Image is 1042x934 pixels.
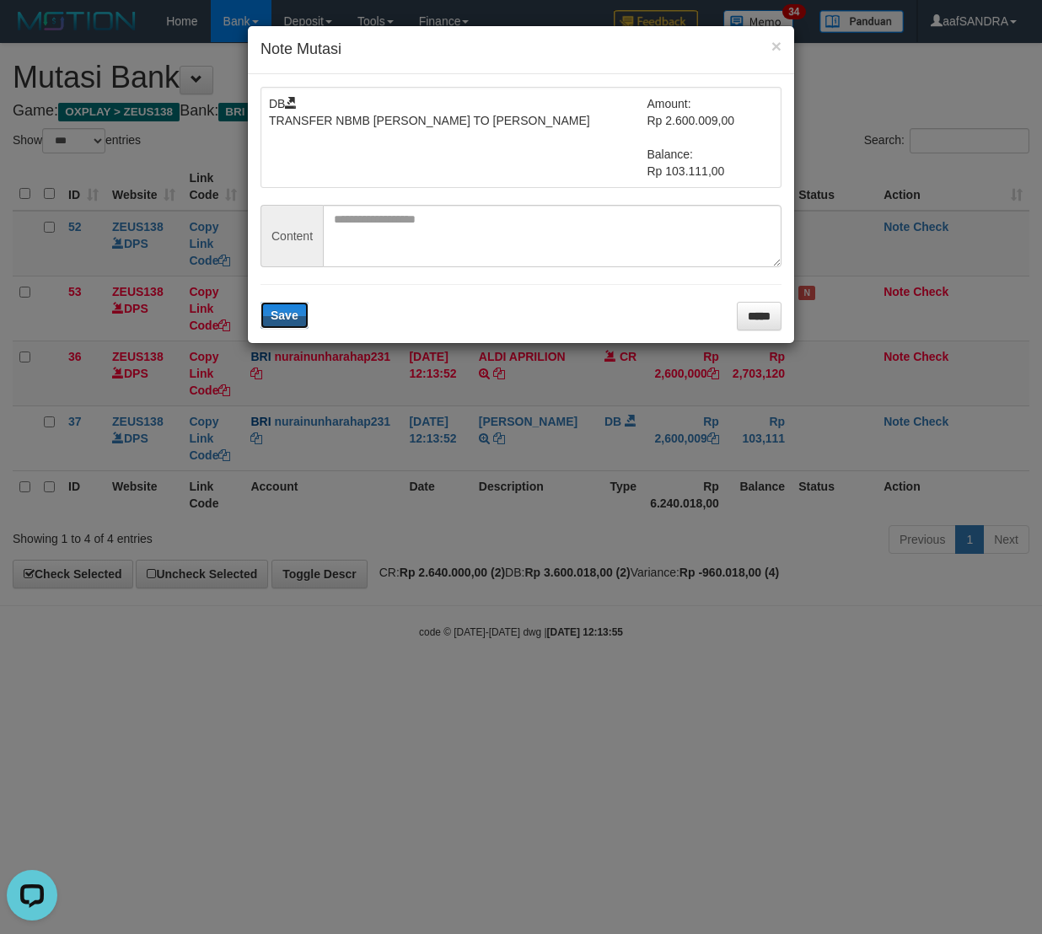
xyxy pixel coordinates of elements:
button: × [771,37,781,55]
button: Save [260,302,309,329]
td: DB TRANSFER NBMB [PERSON_NAME] TO [PERSON_NAME] [269,95,647,180]
td: Amount: Rp 2.600.009,00 Balance: Rp 103.111,00 [647,95,774,180]
span: Save [271,309,298,322]
span: Content [260,205,323,267]
h4: Note Mutasi [260,39,781,61]
button: Open LiveChat chat widget [7,7,57,57]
